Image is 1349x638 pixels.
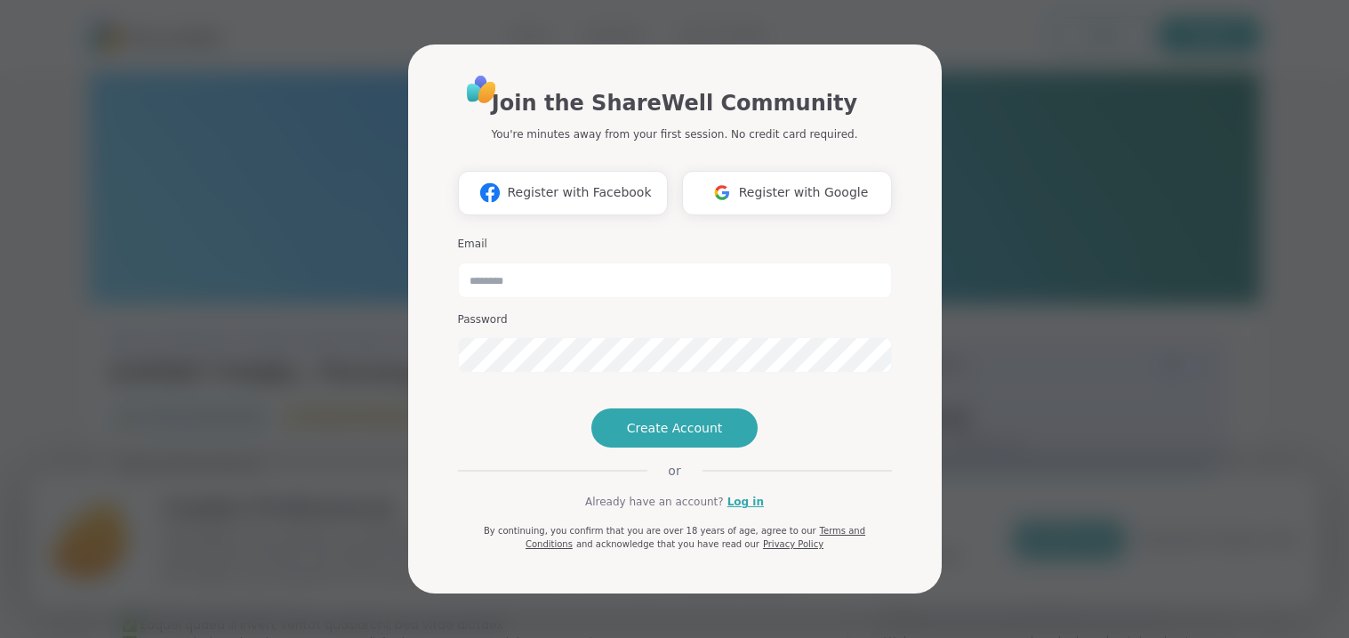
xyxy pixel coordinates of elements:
[585,494,724,510] span: Already have an account?
[473,176,507,209] img: ShareWell Logomark
[627,419,723,437] span: Create Account
[458,312,892,327] h3: Password
[507,183,651,202] span: Register with Facebook
[591,408,759,448] button: Create Account
[682,171,892,215] button: Register with Google
[492,126,858,142] p: You're minutes away from your first session. No credit card required.
[576,539,759,549] span: and acknowledge that you have read our
[492,87,857,119] h1: Join the ShareWell Community
[646,462,702,480] span: or
[462,69,502,109] img: ShareWell Logo
[763,539,823,549] a: Privacy Policy
[705,176,739,209] img: ShareWell Logomark
[458,237,892,252] h3: Email
[458,171,668,215] button: Register with Facebook
[727,494,764,510] a: Log in
[739,183,869,202] span: Register with Google
[484,526,816,536] span: By continuing, you confirm that you are over 18 years of age, agree to our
